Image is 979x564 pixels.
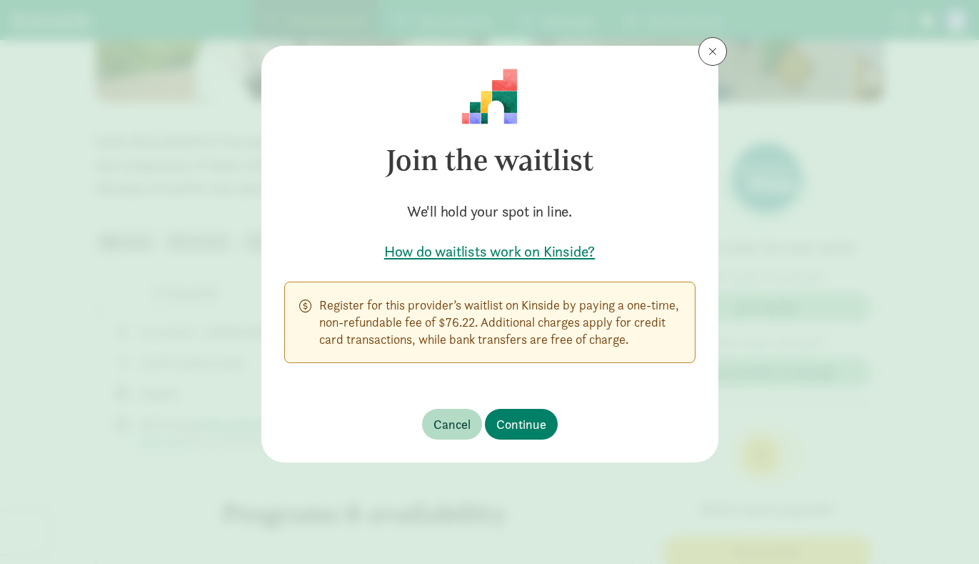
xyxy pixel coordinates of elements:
[319,297,681,348] p: Register for this provider’s waitlist on Kinside by paying a one-time, non-refundable fee of $76....
[496,415,546,434] span: Continue
[284,242,696,262] a: How do waitlists work on Kinside?
[284,202,696,222] h5: We'll hold your spot in line.
[485,409,558,440] button: Continue
[422,409,482,440] button: Cancel
[284,124,696,196] h3: Join the waitlist
[433,415,471,434] span: Cancel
